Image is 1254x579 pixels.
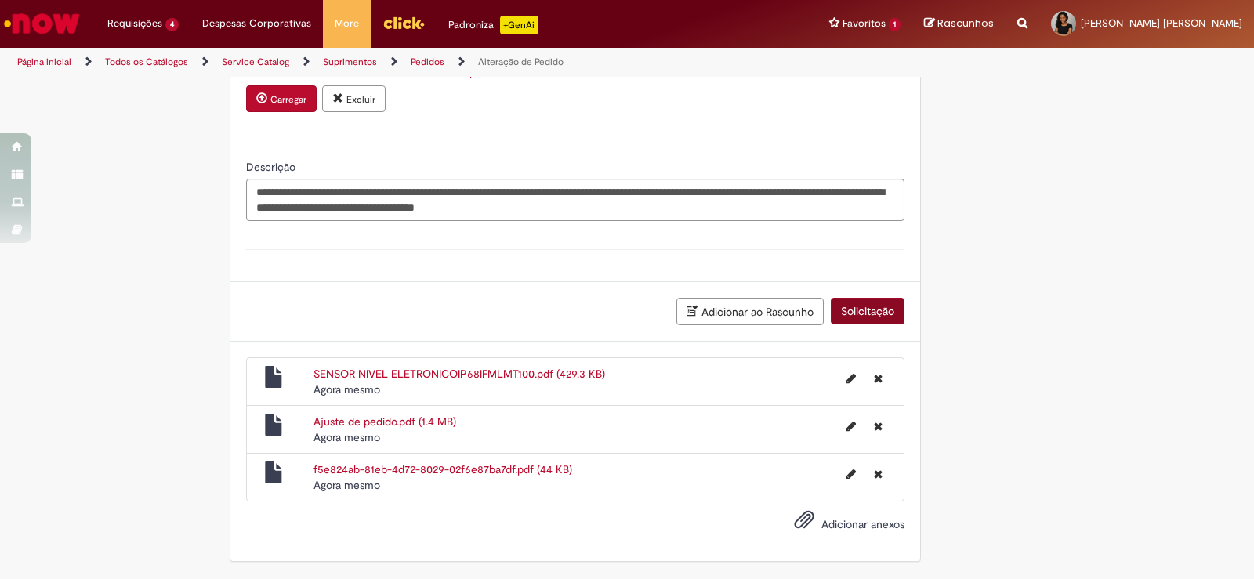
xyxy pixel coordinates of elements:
button: Adicionar ao Rascunho [676,298,824,325]
span: Descrição [246,160,299,174]
textarea: Descrição [246,179,904,221]
a: Todos os Catálogos [105,56,188,68]
span: Favoritos [843,16,886,31]
button: Excluir f5e824ab-81eb-4d72-8029-02f6e87ba7df.pdf [864,461,892,487]
time: 28/08/2025 15:25:28 [313,430,380,444]
a: Ajuste de pedido.pdf (1.4 MB) [313,414,456,429]
a: Rascunhos [924,16,994,31]
time: 28/08/2025 15:25:29 [313,382,380,396]
a: Service Catalog [222,56,289,68]
a: SENSOR NIVEL ELETRONICOIP68IFMLMT100.pdf (429.3 KB) [313,367,605,381]
button: Excluir SENSOR NIVEL ELETRONICOIP68IFMLMT100.pdf [864,366,892,391]
span: Requisições [107,16,162,31]
a: Suprimentos [323,56,377,68]
ul: Trilhas de página [12,48,825,77]
div: Padroniza [448,16,538,34]
a: Alteração de Pedido [478,56,564,68]
img: ServiceNow [2,8,82,39]
span: 1 [889,18,901,31]
img: click_logo_yellow_360x200.png [382,11,425,34]
button: Excluir Ajuste de pedido.pdf [864,414,892,439]
button: Excluir anexo SENSOR NIVEL ELETRONICOIP68IFMLMT100.pdf [322,85,386,112]
span: Adicionar anexos [821,517,904,531]
span: More [335,16,359,31]
button: Editar nome de arquivo SENSOR NIVEL ELETRONICOIP68IFMLMT100.pdf [837,366,865,391]
span: [PERSON_NAME] [PERSON_NAME] [1081,16,1242,30]
button: Solicitação [831,298,904,324]
a: f5e824ab-81eb-4d72-8029-02f6e87ba7df.pdf (44 KB) [313,462,572,476]
p: +GenAi [500,16,538,34]
small: Excluir [346,93,375,106]
a: Página inicial [17,56,71,68]
span: Despesas Corporativas [202,16,311,31]
button: Adicionar anexos [790,505,818,541]
span: 4 [165,18,179,31]
button: Carregar anexo de Anexo Alteração de Preço [246,85,317,112]
span: Agora mesmo [313,430,380,444]
button: Editar nome de arquivo f5e824ab-81eb-4d72-8029-02f6e87ba7df.pdf [837,461,865,487]
small: Carregar [270,93,306,106]
span: Agora mesmo [313,382,380,396]
button: Editar nome de arquivo Ajuste de pedido.pdf [837,414,865,439]
span: Agora mesmo [313,478,380,492]
time: 28/08/2025 15:25:28 [313,478,380,492]
span: Rascunhos [937,16,994,31]
a: Pedidos [411,56,444,68]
